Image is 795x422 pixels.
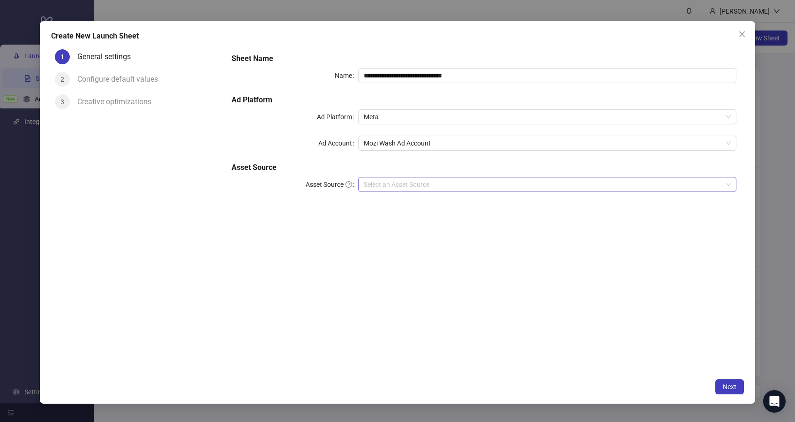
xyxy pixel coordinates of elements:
[232,94,736,106] h5: Ad Platform
[715,379,744,394] button: Next
[335,68,358,83] label: Name
[364,136,731,150] span: Mozi Wash Ad Account
[77,72,165,87] div: Configure default values
[60,53,64,61] span: 1
[763,390,786,413] div: Open Intercom Messenger
[60,98,64,106] span: 3
[77,49,138,64] div: General settings
[735,27,750,42] button: Close
[738,31,746,38] span: close
[723,383,736,391] span: Next
[345,181,352,188] span: question-circle
[60,76,64,83] span: 2
[232,53,736,64] h5: Sheet Name
[318,136,358,151] label: Ad Account
[358,68,737,83] input: Name
[306,177,358,192] label: Asset Source
[317,109,358,124] label: Ad Platform
[51,31,744,42] div: Create New Launch Sheet
[77,94,159,109] div: Creative optimizations
[232,162,736,173] h5: Asset Source
[364,110,731,124] span: Meta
